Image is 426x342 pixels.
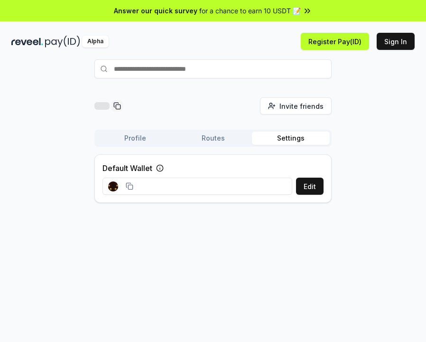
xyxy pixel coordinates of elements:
[260,97,332,114] button: Invite friends
[11,36,43,47] img: reveel_dark
[114,6,197,16] span: Answer our quick survey
[102,162,152,174] label: Default Wallet
[279,101,324,111] span: Invite friends
[252,132,330,145] button: Settings
[301,33,369,50] button: Register Pay(ID)
[82,36,109,47] div: Alpha
[377,33,415,50] button: Sign In
[199,6,301,16] span: for a chance to earn 10 USDT 📝
[296,178,324,195] button: Edit
[45,36,80,47] img: pay_id
[96,132,174,145] button: Profile
[174,132,252,145] button: Routes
